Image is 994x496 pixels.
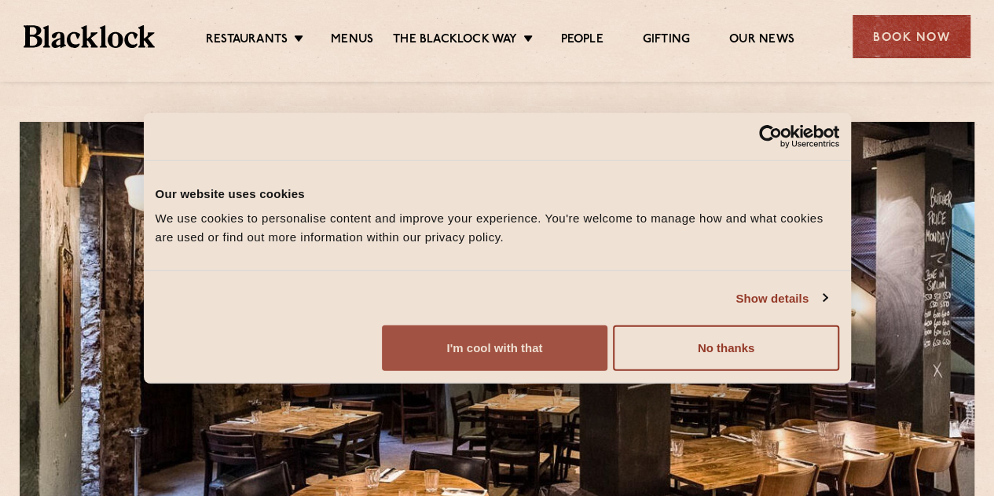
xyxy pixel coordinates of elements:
div: Our website uses cookies [156,184,839,203]
a: The Blacklock Way [393,32,517,50]
button: No thanks [613,325,838,371]
a: Gifting [643,32,690,50]
a: Usercentrics Cookiebot - opens in a new window [702,124,839,148]
a: Our News [729,32,794,50]
a: Menus [331,32,373,50]
button: I'm cool with that [382,325,607,371]
div: We use cookies to personalise content and improve your experience. You're welcome to manage how a... [156,209,839,247]
a: Restaurants [206,32,288,50]
a: Show details [735,288,827,307]
img: BL_Textured_Logo-footer-cropped.svg [24,25,155,47]
a: People [560,32,603,50]
div: Book Now [853,15,970,58]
